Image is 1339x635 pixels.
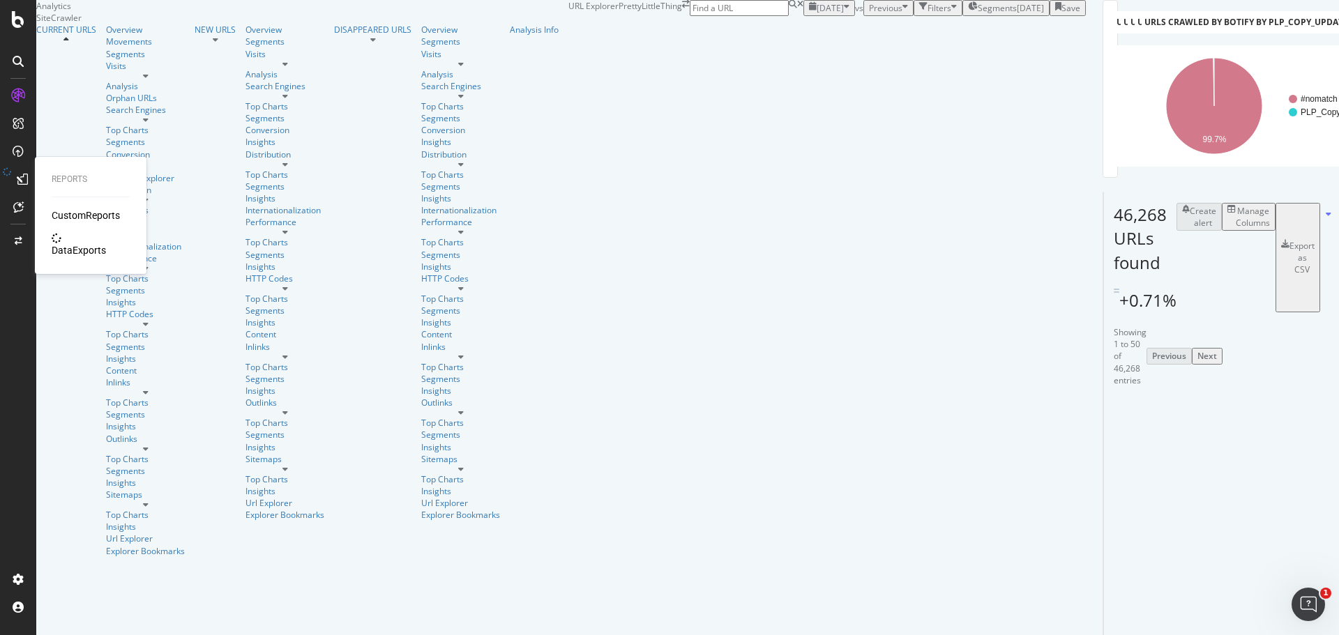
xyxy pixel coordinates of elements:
a: Insights [245,385,324,397]
img: Equal [1114,289,1119,293]
a: Outlinks [245,397,324,408]
a: Insights [245,441,324,453]
a: Top Charts [421,236,500,248]
div: Segments [421,36,500,47]
div: Insights [106,420,185,432]
div: Create alert [1190,205,1216,229]
a: Top Charts [106,509,185,521]
a: Overview [245,24,324,36]
a: Url Explorer [106,533,185,544]
a: Top Charts [245,169,324,181]
div: Insights [421,192,500,204]
div: Previous [1152,350,1186,362]
svg: A chart. [1114,45,1334,167]
a: Top Charts [106,328,185,340]
a: Analysis Info [510,24,559,36]
a: Insights [421,441,500,453]
button: Export as CSV [1276,203,1320,312]
a: Performance [421,216,500,228]
div: Top Charts [245,417,324,429]
div: DISAPPEARED URLS [334,24,411,36]
a: Analysis [421,68,500,80]
a: Performance [245,216,324,228]
div: Reports [52,174,130,185]
text: #nomatch [1301,94,1338,104]
div: HTTP Codes [106,308,185,320]
div: Overview [421,24,500,36]
span: URLs Crawled By Botify By pagetype [1137,16,1304,28]
div: Content [106,365,185,376]
a: Segments [421,181,500,192]
div: Insights [421,261,500,273]
a: HTTP Codes [421,273,500,284]
div: Top Charts [421,361,500,373]
a: Segments [106,136,185,148]
a: Sitemaps [245,453,324,465]
a: Explorer Bookmarks [106,545,185,557]
div: CustomReports [52,208,120,222]
a: Insights [245,316,324,328]
div: SiteCrawler [36,12,568,24]
a: NEW URLS [195,24,236,36]
div: Inlinks [106,376,185,388]
a: Top Charts [245,100,324,112]
div: Segments [106,48,185,60]
a: Explorer Bookmarks [421,509,500,521]
div: Segments [106,284,185,296]
a: Internationalization [245,204,324,216]
a: Insights [106,353,185,365]
a: Top Charts [421,417,500,429]
div: Segments [421,373,500,385]
button: Previous [1147,348,1192,364]
div: Inlinks [245,341,324,353]
div: Top Charts [106,273,185,284]
span: URLs Crawled By Botify By verbolia [1130,16,1296,28]
span: URLs Crawled By Botify By robots_txt [1124,16,1301,28]
a: Sitemaps [106,489,185,500]
span: URLs Crawled By Botify By parameters [1117,16,1296,28]
a: Insights [421,316,500,328]
a: Insights [245,261,324,273]
div: Conversion [245,124,324,136]
div: Orphan URLs [106,92,185,104]
a: Content [421,328,500,340]
div: Top Charts [421,473,500,485]
a: Url Explorer [421,497,500,509]
a: Segments [245,112,324,124]
a: Segments [245,429,324,441]
div: Insights [106,296,185,308]
a: Url Explorer [245,497,324,509]
a: Insights [421,385,500,397]
a: Segments [421,249,500,261]
div: Conversion [421,124,500,136]
h4: URLs Crawled By Botify By verbolia [1128,11,1317,33]
div: Outlinks [106,433,185,445]
a: Segments [421,429,500,441]
a: Overview [106,24,185,36]
div: Insights [245,192,324,204]
a: Distribution [245,148,324,160]
div: Search Engines [421,80,500,92]
button: Manage Columns [1222,203,1276,231]
div: Save [1061,2,1080,14]
a: Insights [421,136,500,148]
button: Next [1192,348,1223,364]
a: Top Charts [245,473,324,485]
div: Insights [106,477,185,489]
a: Segments [245,249,324,261]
